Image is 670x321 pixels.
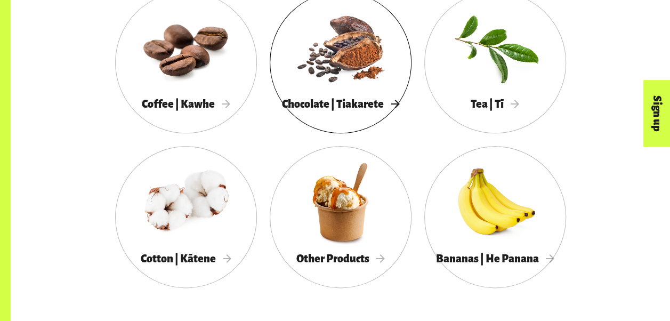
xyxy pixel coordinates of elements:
[436,253,554,264] span: Bananas | He Panana
[471,98,519,110] span: Tea | Tī
[296,253,385,264] span: Other Products
[270,146,411,288] a: Other Products
[424,146,566,288] a: Bananas | He Panana
[142,98,230,110] span: Coffee | Kawhe
[115,146,257,288] a: Cotton | Kātene
[141,253,231,264] span: Cotton | Kātene
[282,98,399,110] span: Chocolate | Tiakarete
